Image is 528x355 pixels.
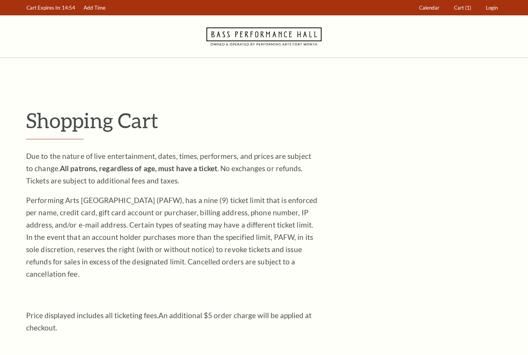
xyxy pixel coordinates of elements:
span: Login [486,5,498,11]
span: 14:54 [62,5,75,11]
p: Performing Arts [GEOGRAPHIC_DATA] (PAFW), has a nine (9) ticket limit that is enforced per name, ... [26,194,318,280]
span: Calendar [419,5,439,11]
strong: All patrons, regardless of age, must have a ticket [60,164,217,173]
a: Cart (1) [450,0,475,15]
span: An additional $5 order charge will be applied at checkout. [26,311,312,332]
span: Cart [454,5,464,11]
span: (1) [465,5,471,11]
a: Login [482,0,502,15]
p: Shopping Cart [26,108,502,133]
span: Due to the nature of live entertainment, dates, times, performers, and prices are subject to chan... [26,152,311,185]
span: Cart Expires In: [26,5,61,11]
p: Price displayed includes all ticketing fees. [26,309,318,334]
a: Calendar [416,0,443,15]
a: Add Time [80,0,109,15]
